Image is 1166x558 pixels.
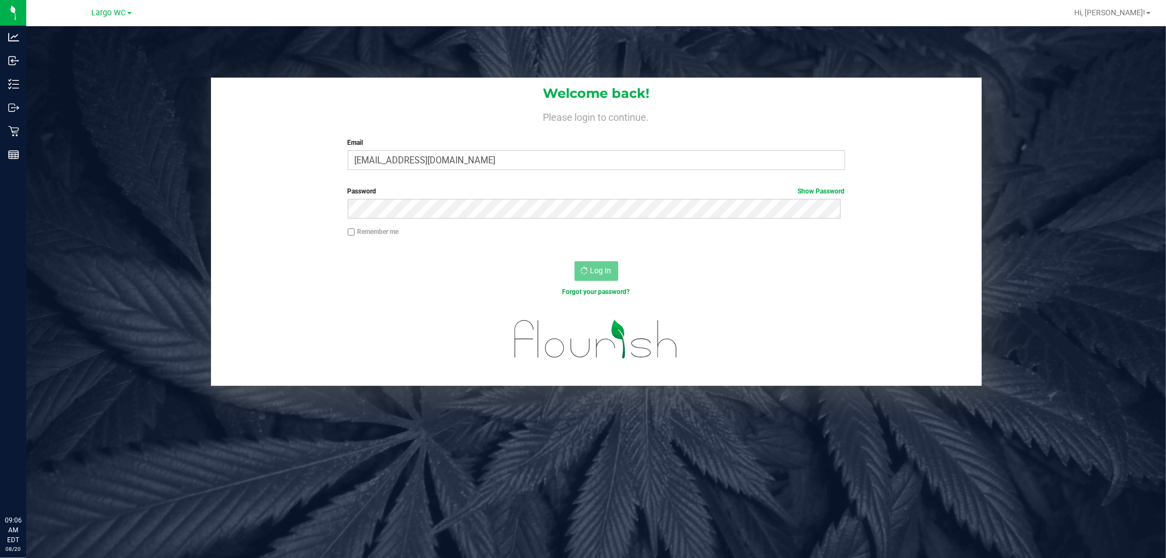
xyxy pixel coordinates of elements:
span: Log In [590,266,612,275]
img: flourish_logo.svg [500,308,693,370]
inline-svg: Analytics [8,32,19,43]
inline-svg: Retail [8,126,19,137]
button: Log In [575,261,618,281]
span: Password [348,187,377,195]
label: Remember me [348,227,399,237]
h4: Please login to continue. [211,109,982,122]
inline-svg: Inbound [8,55,19,66]
inline-svg: Outbound [8,102,19,113]
p: 08/20 [5,545,21,553]
span: Largo WC [92,8,126,17]
a: Show Password [798,187,845,195]
span: Hi, [PERSON_NAME]! [1074,8,1145,17]
inline-svg: Inventory [8,79,19,90]
inline-svg: Reports [8,149,19,160]
h1: Welcome back! [211,86,982,101]
input: Remember me [348,228,355,236]
p: 09:06 AM EDT [5,515,21,545]
a: Forgot your password? [563,288,630,296]
label: Email [348,138,845,148]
